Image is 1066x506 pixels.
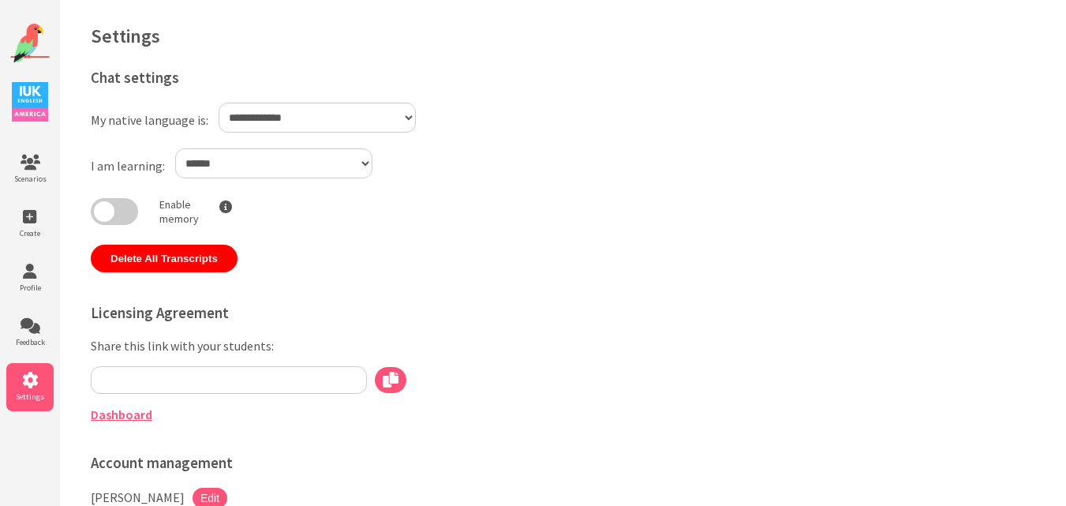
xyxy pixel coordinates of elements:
[91,454,657,472] h3: Account management
[91,24,1034,48] h1: Settings
[6,174,54,184] span: Scenarios
[6,283,54,293] span: Profile
[12,82,48,122] img: IUK Logo
[91,407,152,422] a: Dashboard
[91,69,657,87] h3: Chat settings
[91,112,208,128] label: My native language is:
[91,304,657,322] h3: Licensing Agreement
[6,337,54,347] span: Feedback
[91,245,238,272] button: Delete All Transcripts
[159,197,199,226] p: Enable memory
[10,24,50,63] img: Website Logo
[6,228,54,238] span: Create
[91,338,657,354] p: Share this link with your students:
[6,392,54,402] span: Settings
[91,158,165,174] label: I am learning:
